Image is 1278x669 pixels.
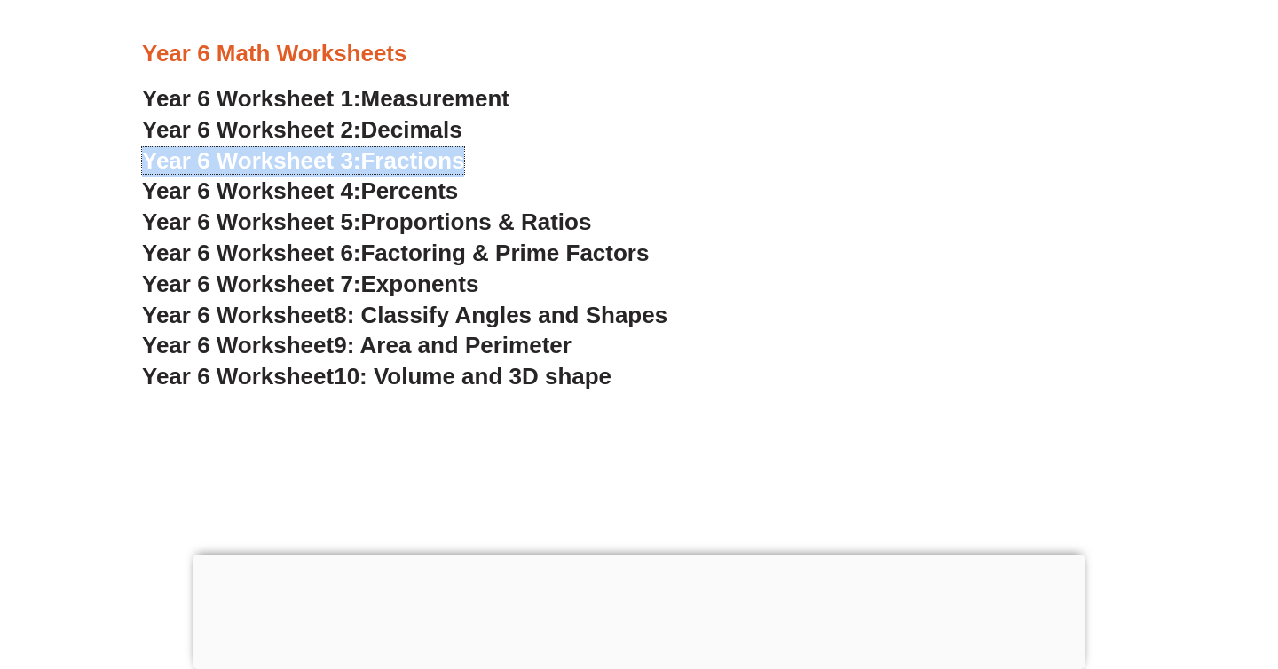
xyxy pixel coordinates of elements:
span: Decimals [361,116,462,143]
iframe: Advertisement [106,410,1171,658]
iframe: Advertisement [193,555,1085,665]
span: Year 6 Worksheet 3: [142,147,361,174]
span: Year 6 Worksheet 5: [142,209,361,235]
a: Year 6 Worksheet 3:Fractions [142,147,464,174]
span: 8: Classify Angles and Shapes [334,302,667,328]
span: 10: Volume and 3D shape [334,363,611,390]
span: Year 6 Worksheet 7: [142,271,361,297]
span: Percents [361,177,459,204]
a: Year 6 Worksheet10: Volume and 3D shape [142,363,611,390]
a: Year 6 Worksheet 1:Measurement [142,85,509,112]
a: Year 6 Worksheet9: Area and Perimeter [142,332,572,358]
a: Year 6 Worksheet 4:Percents [142,177,458,204]
span: 9: Area and Perimeter [334,332,572,358]
a: Year 6 Worksheet 5:Proportions & Ratios [142,209,591,235]
a: Year 6 Worksheet 6:Factoring & Prime Factors [142,240,649,266]
span: Fractions [361,147,465,174]
iframe: Chat Widget [974,468,1278,669]
span: Year 6 Worksheet 1: [142,85,361,112]
span: Measurement [361,85,510,112]
a: Year 6 Worksheet 7:Exponents [142,271,478,297]
span: Year 6 Worksheet 4: [142,177,361,204]
span: Year 6 Worksheet [142,332,334,358]
span: Proportions & Ratios [361,209,592,235]
a: Year 6 Worksheet8: Classify Angles and Shapes [142,302,667,328]
span: Year 6 Worksheet [142,363,334,390]
span: Exponents [361,271,479,297]
span: Year 6 Worksheet [142,302,334,328]
h3: Year 6 Math Worksheets [142,39,1136,69]
span: Factoring & Prime Factors [361,240,650,266]
a: Year 6 Worksheet 2:Decimals [142,116,462,143]
span: Year 6 Worksheet 2: [142,116,361,143]
span: Year 6 Worksheet 6: [142,240,361,266]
